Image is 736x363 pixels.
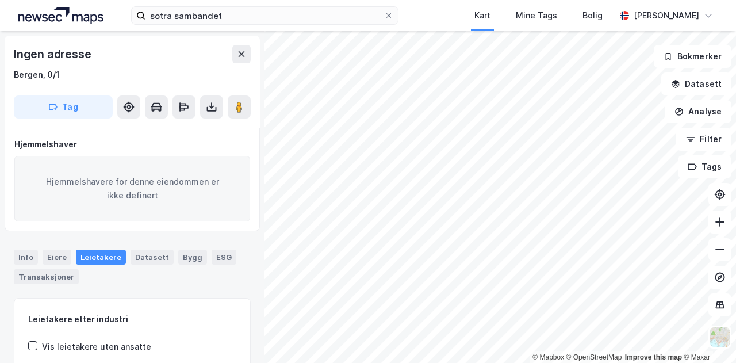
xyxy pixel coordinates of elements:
[14,137,250,151] div: Hjemmelshaver
[678,155,731,178] button: Tags
[178,250,207,265] div: Bygg
[14,156,250,221] div: Hjemmelshavere for denne eiendommen er ikke definert
[634,9,699,22] div: [PERSON_NAME]
[661,72,731,95] button: Datasett
[566,353,622,361] a: OpenStreetMap
[28,312,236,326] div: Leietakere etter industri
[145,7,384,24] input: Søk på adresse, matrikkel, gårdeiere, leietakere eller personer
[678,308,736,363] iframe: Chat Widget
[532,353,564,361] a: Mapbox
[516,9,557,22] div: Mine Tags
[14,250,38,265] div: Info
[131,250,174,265] div: Datasett
[582,9,603,22] div: Bolig
[43,250,71,265] div: Eiere
[625,353,682,361] a: Improve this map
[76,250,126,265] div: Leietakere
[665,100,731,123] button: Analyse
[212,250,236,265] div: ESG
[676,128,731,151] button: Filter
[18,7,103,24] img: logo.a4113a55bc3d86da70a041830d287a7e.svg
[678,308,736,363] div: Kontrollprogram for chat
[42,340,151,354] div: Vis leietakere uten ansatte
[14,68,60,82] div: Bergen, 0/1
[474,9,490,22] div: Kart
[14,269,79,284] div: Transaksjoner
[14,45,93,63] div: Ingen adresse
[14,95,113,119] button: Tag
[654,45,731,68] button: Bokmerker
